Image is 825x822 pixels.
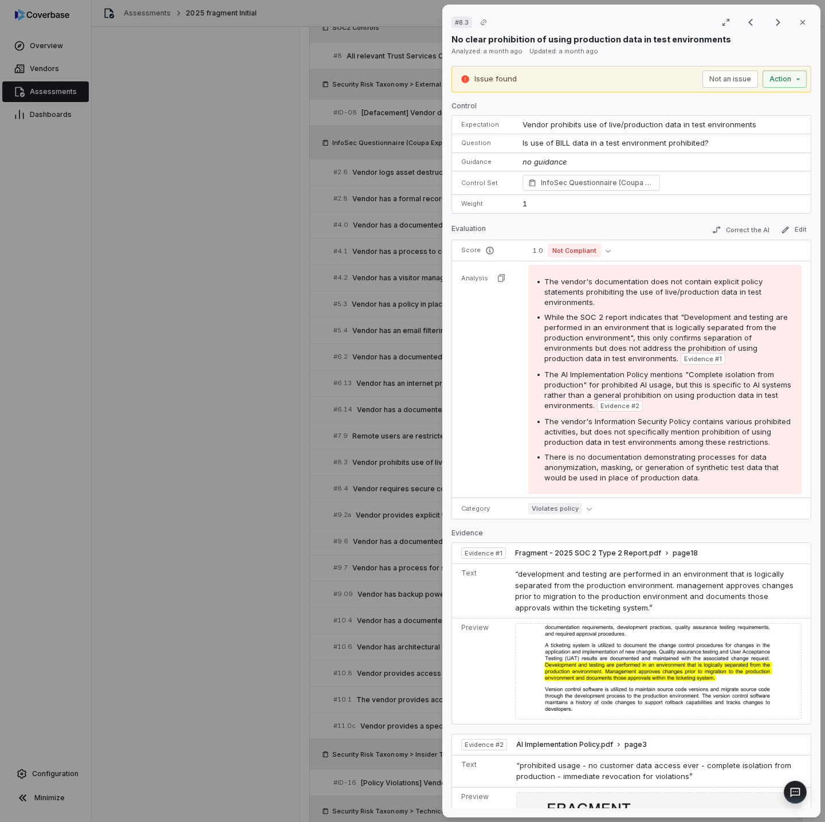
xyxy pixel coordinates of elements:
span: no guidance [522,157,567,166]
p: No clear prohibition of using production data in test environments [451,33,731,45]
span: While the SOC 2 report indicates that "Development and testing are performed in an environment th... [544,312,788,363]
p: Control [451,101,811,115]
p: Guidance [461,158,509,166]
button: Next result [767,15,789,29]
button: Copy link [473,12,494,33]
p: Control Set [461,179,509,187]
p: Issue found [474,73,517,85]
p: Evidence [451,529,811,542]
span: “development and testing are performed in an environment that is logically separated from the pro... [515,569,793,612]
button: Previous result [739,15,762,29]
span: page 3 [624,740,647,749]
button: 1.0Not Compliant [528,244,615,257]
span: Violates policy [528,503,582,514]
span: Not Compliant [548,244,601,257]
span: Evidence # 2 [465,740,504,749]
span: AI Implementation Policy.pdf [516,740,613,749]
td: Text [452,564,510,619]
span: The AI Implementation Policy mentions "Complete isolation from production" for prohibited AI usag... [544,370,791,410]
p: Weight [461,199,509,208]
span: Fragment - 2025 SOC 2 Type 2 Report.pdf [515,549,661,558]
p: Score [461,246,514,255]
button: Edit [776,223,811,237]
button: AI Implementation Policy.pdfpage3 [516,740,647,750]
span: The vendor's documentation does not contain explicit policy statements prohibiting the use of liv... [544,277,763,307]
span: Evidence # 1 [465,549,502,558]
button: Fragment - 2025 SOC 2 Type 2 Report.pdfpage18 [515,549,698,558]
span: Analyzed: a month ago [451,47,522,55]
span: There is no documentation demonstrating processes for data anonymization, masking, or generation ... [544,452,779,482]
p: Expectation [461,120,509,129]
button: Correct the AI [708,223,774,237]
p: Evaluation [451,224,486,238]
span: # 8.3 [455,18,469,27]
button: Not an issue [702,71,758,88]
img: 755c754a717846da81fc2a6275fc2ae2_original.jpg_w1200.jpg [515,623,802,719]
p: Analysis [461,274,488,283]
p: Question [461,139,509,147]
span: Evidence # 1 [684,354,722,363]
td: Text [452,755,512,787]
span: Evidence # 2 [600,401,639,410]
p: Category [461,504,514,513]
button: Action [763,71,807,88]
span: InfoSec Questionnaire (Coupa Export) [541,177,654,189]
span: Updated: a month ago [529,47,598,55]
span: Is use of BILL data in a test environment prohibited? [522,138,709,147]
span: The vendor's Information Security Policy contains various prohibited activities, but does not spe... [544,417,791,447]
span: “prohibited usage - no customer data access ever - complete isolation from production - immediate... [516,761,791,781]
span: Vendor prohibits use of live/production data in test environments [522,120,756,129]
span: 1 [522,199,527,208]
span: page 18 [673,549,698,558]
td: Preview [452,619,510,724]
